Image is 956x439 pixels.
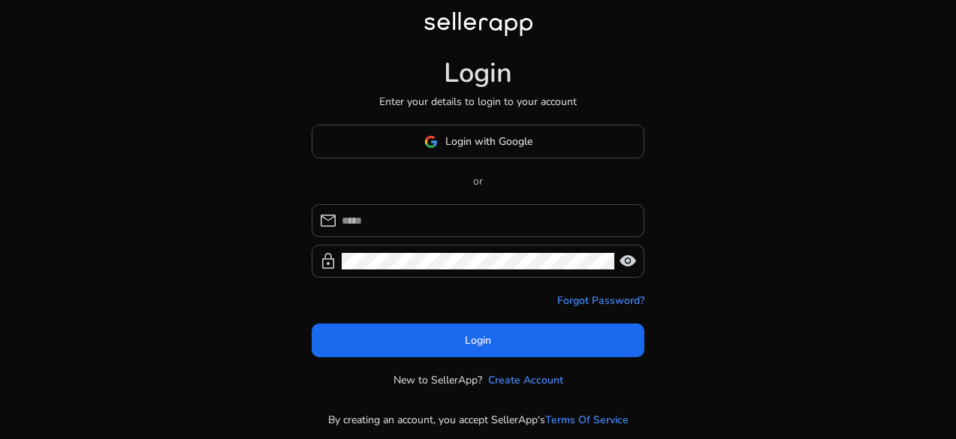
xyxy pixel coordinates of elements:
[312,173,644,189] p: or
[319,212,337,230] span: mail
[379,94,577,110] p: Enter your details to login to your account
[557,293,644,308] a: Forgot Password?
[465,332,491,348] span: Login
[545,412,629,428] a: Terms Of Service
[424,135,438,149] img: google-logo.svg
[319,252,337,270] span: lock
[619,252,637,270] span: visibility
[444,57,512,89] h1: Login
[312,323,644,357] button: Login
[445,134,532,149] span: Login with Google
[394,372,482,388] p: New to SellerApp?
[312,125,644,158] button: Login with Google
[488,372,563,388] a: Create Account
